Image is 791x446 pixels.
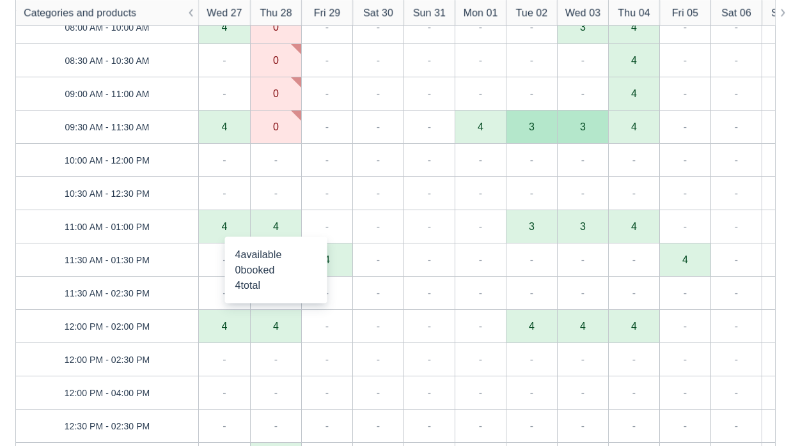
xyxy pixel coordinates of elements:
[581,52,584,68] div: -
[223,252,226,267] div: -
[428,119,431,134] div: -
[235,265,241,275] span: 0
[65,185,150,201] div: 10:30 AM - 12:30 PM
[199,111,250,144] div: 4
[735,52,738,68] div: -
[529,321,535,331] div: 4
[608,77,659,111] div: 4
[684,351,687,367] div: -
[530,351,533,367] div: -
[273,88,279,98] div: 0
[274,418,278,433] div: -
[530,418,533,433] div: -
[65,152,150,167] div: 10:00 AM - 12:00 PM
[684,219,687,234] div: -
[479,185,482,201] div: -
[580,22,586,32] div: 3
[479,318,482,334] div: -
[464,5,498,20] div: Mon 01
[506,210,557,243] div: 3
[581,351,584,367] div: -
[684,318,687,334] div: -
[478,121,483,132] div: 4
[684,418,687,433] div: -
[65,19,149,35] div: 08:00 AM - 10:00 AM
[65,52,149,68] div: 08:30 AM - 10:30 AM
[479,52,482,68] div: -
[65,119,149,134] div: 09:30 AM - 11:30 AM
[207,5,242,20] div: Wed 27
[428,285,431,300] div: -
[65,219,150,234] div: 11:00 AM - 01:00 PM
[684,285,687,300] div: -
[223,351,226,367] div: -
[581,285,584,300] div: -
[557,210,608,243] div: 3
[428,318,431,334] div: -
[377,86,380,101] div: -
[631,321,637,331] div: 4
[479,351,482,367] div: -
[608,11,659,44] div: 4
[324,254,330,265] div: 4
[428,219,431,234] div: -
[235,249,241,260] span: 4
[377,351,380,367] div: -
[235,278,317,293] div: total
[428,52,431,68] div: -
[530,52,533,68] div: -
[377,252,380,267] div: -
[735,152,738,167] div: -
[580,221,586,231] div: 3
[235,263,317,278] div: booked
[581,152,584,167] div: -
[250,44,301,77] div: 0
[506,310,557,343] div: 4
[377,19,380,35] div: -
[581,86,584,101] div: -
[428,418,431,433] div: -
[608,111,659,144] div: 4
[65,318,150,334] div: 12:00 PM - 02:00 PM
[274,185,278,201] div: -
[325,318,329,334] div: -
[684,185,687,201] div: -
[274,385,278,400] div: -
[377,52,380,68] div: -
[479,285,482,300] div: -
[223,185,226,201] div: -
[581,418,584,433] div: -
[250,77,301,111] div: 0
[222,22,228,32] div: 4
[428,252,431,267] div: -
[608,44,659,77] div: 4
[632,152,636,167] div: -
[684,119,687,134] div: -
[325,351,329,367] div: -
[557,310,608,343] div: 4
[314,5,340,20] div: Fri 29
[684,52,687,68] div: -
[199,310,250,343] div: 4
[506,111,557,144] div: 3
[557,111,608,144] div: 3
[632,252,636,267] div: -
[377,119,380,134] div: -
[735,119,738,134] div: -
[631,221,637,231] div: 4
[632,285,636,300] div: -
[377,185,380,201] div: -
[631,22,637,32] div: 4
[65,252,150,267] div: 11:30 AM - 01:30 PM
[631,88,637,98] div: 4
[682,254,688,265] div: 4
[479,219,482,234] div: -
[735,19,738,35] div: -
[581,185,584,201] div: -
[684,152,687,167] div: -
[565,5,600,20] div: Wed 03
[222,121,228,132] div: 4
[235,247,317,263] div: available
[608,210,659,243] div: 4
[222,221,228,231] div: 4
